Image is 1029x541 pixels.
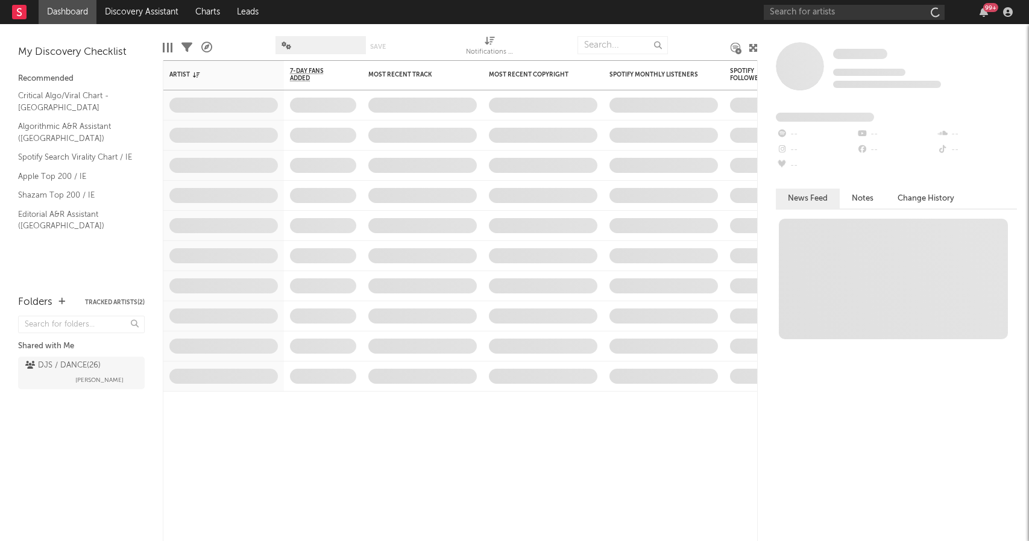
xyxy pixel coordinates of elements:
[489,71,579,78] div: Most Recent Copyright
[980,7,988,17] button: 99+
[937,127,1017,142] div: --
[18,120,133,145] a: Algorithmic A&R Assistant ([GEOGRAPHIC_DATA])
[833,48,887,60] a: Some Artist
[18,151,133,164] a: Spotify Search Virality Chart / IE
[181,30,192,65] div: Filters
[466,30,514,65] div: Notifications (Artist)
[201,30,212,65] div: A&R Pipeline
[937,142,1017,158] div: --
[465,69,477,81] button: Filter by Most Recent Track
[776,113,874,122] span: Fans Added by Platform
[163,30,172,65] div: Edit Columns
[983,3,998,12] div: 99 +
[730,67,772,82] div: Spotify Followers
[706,69,718,81] button: Filter by Spotify Monthly Listeners
[18,208,133,233] a: Editorial A&R Assistant ([GEOGRAPHIC_DATA])
[840,189,886,208] button: Notes
[25,358,101,373] div: DJS / DANCE ( 26 )
[18,295,52,310] div: Folders
[609,71,700,78] div: Spotify Monthly Listeners
[577,36,668,54] input: Search...
[18,357,145,389] a: DJS / DANCE(26)[PERSON_NAME]
[856,127,936,142] div: --
[856,142,936,158] div: --
[833,69,905,76] span: Tracking Since: [DATE]
[169,71,260,78] div: Artist
[266,69,278,81] button: Filter by Artist
[764,5,945,20] input: Search for artists
[290,67,338,82] span: 7-Day Fans Added
[776,142,856,158] div: --
[18,316,145,333] input: Search for folders...
[75,373,124,387] span: [PERSON_NAME]
[776,158,856,174] div: --
[833,81,941,88] span: 0 fans last week
[585,69,597,81] button: Filter by Most Recent Copyright
[18,189,133,202] a: Shazam Top 200 / IE
[368,71,459,78] div: Most Recent Track
[18,72,145,86] div: Recommended
[18,170,133,183] a: Apple Top 200 / IE
[886,189,966,208] button: Change History
[344,69,356,81] button: Filter by 7-Day Fans Added
[370,43,386,50] button: Save
[776,189,840,208] button: News Feed
[85,299,145,305] button: Tracked Artists(2)
[833,49,887,59] span: Some Artist
[18,339,145,354] div: Shared with Me
[18,45,145,60] div: My Discovery Checklist
[18,89,133,114] a: Critical Algo/Viral Chart - [GEOGRAPHIC_DATA]
[466,45,514,60] div: Notifications (Artist)
[776,127,856,142] div: --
